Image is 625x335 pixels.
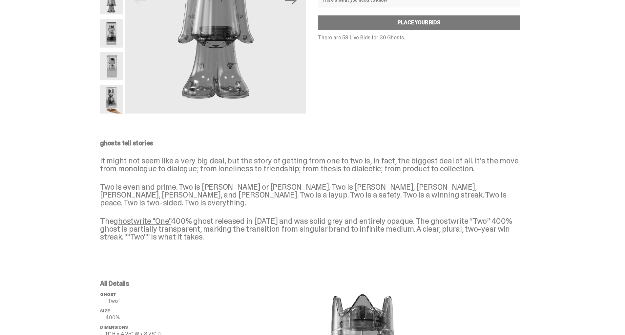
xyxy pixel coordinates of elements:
[318,35,520,40] p: There are 59 Live Bids for 30 Ghosts.
[114,216,171,226] a: ghostwrite "One"
[100,292,116,297] span: ghost
[105,299,205,304] p: “Two”
[100,280,205,287] p: All Details
[105,315,205,320] p: 400%
[100,19,123,48] img: ghostwrite_Two_14.png
[100,183,520,207] p: Two is even and prime. Two is [PERSON_NAME] or [PERSON_NAME]. Two is [PERSON_NAME], [PERSON_NAME]...
[100,217,520,241] p: The 400% ghost released in [DATE] and was solid grey and entirely opaque. The ghostwrite “Two” 40...
[100,308,110,314] span: Size
[100,325,128,330] span: Dimensions
[100,157,520,173] p: It might not seem like a very big deal, but the story of getting from one to two is, in fact, the...
[100,52,123,80] img: ghostwrite_Two_17.png
[318,15,520,30] a: Place your Bids
[100,140,520,146] p: ghosts tell stories
[100,85,123,113] img: ghostwrite_Two_Last.png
